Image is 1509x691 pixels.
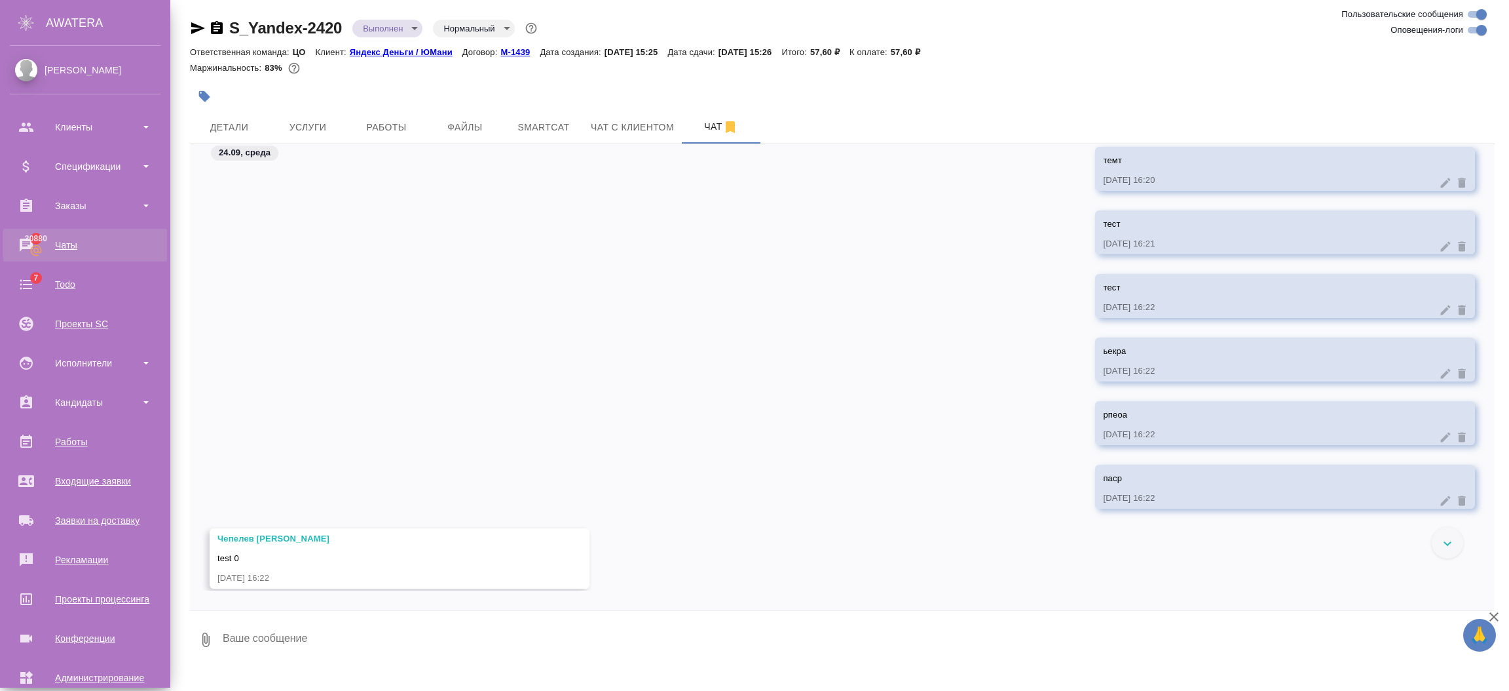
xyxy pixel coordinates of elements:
[1103,346,1126,356] span: ьекра
[434,119,496,136] span: Файлы
[1103,283,1120,292] span: тест
[3,622,167,655] a: Конференции
[667,47,718,57] p: Дата сдачи:
[265,63,285,73] p: 83%
[26,271,46,285] span: 7
[523,20,540,37] button: Доп статусы указывают на важность/срочность заказа
[1468,622,1491,649] span: 🙏
[10,196,160,216] div: Заказы
[10,629,160,648] div: Конференции
[10,432,160,452] div: Работы
[10,511,160,530] div: Заявки на доставку
[10,157,160,176] div: Спецификации
[10,393,160,412] div: Кандидаты
[217,553,239,563] span: test 0
[1103,365,1429,378] div: [DATE] 16:22
[217,532,544,545] div: Чепелев [PERSON_NAME]
[3,229,167,262] a: 30880Чаты
[605,47,668,57] p: [DATE] 15:25
[1103,237,1429,250] div: [DATE] 16:21
[3,504,167,537] a: Заявки на доставку
[3,583,167,616] a: Проекты процессинга
[3,543,167,576] a: Рекламации
[10,314,160,334] div: Проекты SC
[316,47,350,57] p: Клиент:
[439,23,498,34] button: Нормальный
[10,589,160,609] div: Проекты процессинга
[10,117,160,137] div: Клиенты
[540,47,604,57] p: Дата создания:
[190,82,219,111] button: Добавить тэг
[198,119,261,136] span: Детали
[293,47,316,57] p: ЦО
[276,119,339,136] span: Услуги
[1103,492,1429,505] div: [DATE] 16:22
[350,46,462,57] a: Яндекс Деньги / ЮМани
[810,47,849,57] p: 57,60 ₽
[209,20,225,36] button: Скопировать ссылку
[3,307,167,340] a: Проекты SC
[690,119,753,135] span: Чат
[1103,301,1429,314] div: [DATE] 16:22
[1103,410,1127,420] span: рпеоа
[352,20,422,37] div: Выполнен
[891,47,930,57] p: 57,60 ₽
[1341,8,1463,21] span: Пользовательские сообщения
[359,23,407,34] button: Выполнен
[462,47,501,57] p: Договор:
[3,268,167,301] a: 7Todo
[1103,473,1122,483] span: паср
[46,10,170,36] div: AWATERA
[286,60,303,77] button: 8.01 RUB;
[10,550,160,570] div: Рекламации
[512,119,575,136] span: Smartcat
[3,465,167,498] a: Входящие заявки
[190,63,265,73] p: Маржинальность:
[1103,219,1120,229] span: тест
[355,119,418,136] span: Работы
[10,235,160,255] div: Чаты
[591,119,674,136] span: Чат с клиентом
[849,47,891,57] p: К оплате:
[17,232,55,245] span: 30880
[1103,428,1429,441] div: [DATE] 16:22
[219,146,270,159] p: 24.09, среда
[10,471,160,491] div: Входящие заявки
[350,47,462,57] p: Яндекс Деньги / ЮМани
[1103,174,1429,187] div: [DATE] 16:20
[1463,619,1496,652] button: 🙏
[10,275,160,294] div: Todo
[500,47,540,57] p: М-1439
[722,119,738,135] svg: Отписаться
[10,668,160,688] div: Администрирование
[229,19,342,37] a: S_Yandex-2420
[718,47,782,57] p: [DATE] 15:26
[1390,24,1463,37] span: Оповещения-логи
[217,572,544,585] div: [DATE] 16:22
[10,353,160,373] div: Исполнители
[190,47,293,57] p: Ответственная команда:
[190,20,206,36] button: Скопировать ссылку для ЯМессенджера
[3,425,167,458] a: Работы
[10,63,160,77] div: [PERSON_NAME]
[433,20,514,37] div: Выполнен
[781,47,810,57] p: Итого:
[500,46,540,57] a: М-1439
